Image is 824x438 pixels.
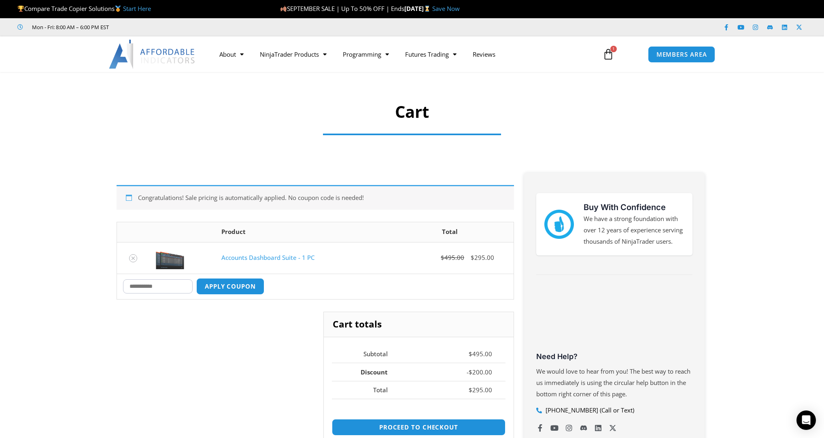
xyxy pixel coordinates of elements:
span: $ [469,368,472,376]
bdi: 295.00 [469,386,492,394]
p: We have a strong foundation with over 12 years of experience serving thousands of NinjaTrader users. [584,213,685,247]
a: Proceed to checkout [332,419,505,436]
h1: Cart [144,100,680,123]
span: $ [471,253,474,262]
a: Start Here [123,4,151,13]
a: Futures Trading [397,45,465,64]
th: Total [386,222,514,242]
img: Screenshot 2024-08-26 155710eeeee | Affordable Indicators – NinjaTrader [156,247,184,269]
span: - [467,368,469,376]
a: Reviews [465,45,503,64]
img: LogoAI | Affordable Indicators – NinjaTrader [109,40,196,69]
h2: Cart totals [324,312,514,337]
a: NinjaTrader Products [252,45,335,64]
button: Apply coupon [196,278,264,295]
img: ⌛ [424,6,430,12]
a: 1 [590,43,626,66]
h3: Buy With Confidence [584,201,685,213]
img: 🍂 [280,6,287,12]
bdi: 295.00 [471,253,494,262]
th: Subtotal [332,345,401,363]
iframe: Customer reviews powered by Trustpilot [120,23,242,31]
strong: [DATE] [404,4,432,13]
span: Compare Trade Copier Solutions [17,4,151,13]
bdi: 495.00 [441,253,464,262]
img: mark thumbs good 43913 | Affordable Indicators – NinjaTrader [544,210,573,239]
bdi: 495.00 [469,350,492,358]
iframe: PayPal Message 1 [332,408,505,415]
span: $ [469,386,472,394]
span: Mon - Fri: 8:00 AM – 6:00 PM EST [30,22,109,32]
iframe: Customer reviews powered by Trustpilot [536,289,692,350]
a: About [211,45,252,64]
span: [PHONE_NUMBER] (Call or Text) [544,405,634,416]
a: Save Now [432,4,460,13]
div: Congratulations! Sale pricing is automatically applied. No coupon code is needed! [117,185,514,210]
div: Open Intercom Messenger [796,410,816,430]
th: Discount [332,363,401,381]
bdi: 200.00 [469,368,492,376]
span: MEMBERS AREA [656,51,707,57]
h3: Need Help? [536,352,692,361]
nav: Menu [211,45,593,64]
th: Total [332,381,401,399]
span: $ [441,253,444,262]
th: Product [215,222,386,242]
span: 1 [610,46,617,52]
img: 🏆 [18,6,24,12]
span: We would love to hear from you! The best way to reach us immediately is using the circular help b... [536,367,690,398]
img: 🥇 [115,6,121,12]
a: Programming [335,45,397,64]
a: Accounts Dashboard Suite - 1 PC [221,253,314,262]
span: $ [469,350,472,358]
span: SEPTEMBER SALE | Up To 50% OFF | Ends [280,4,404,13]
a: MEMBERS AREA [648,46,716,63]
a: Remove Accounts Dashboard Suite - 1 PC from cart [129,254,137,262]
